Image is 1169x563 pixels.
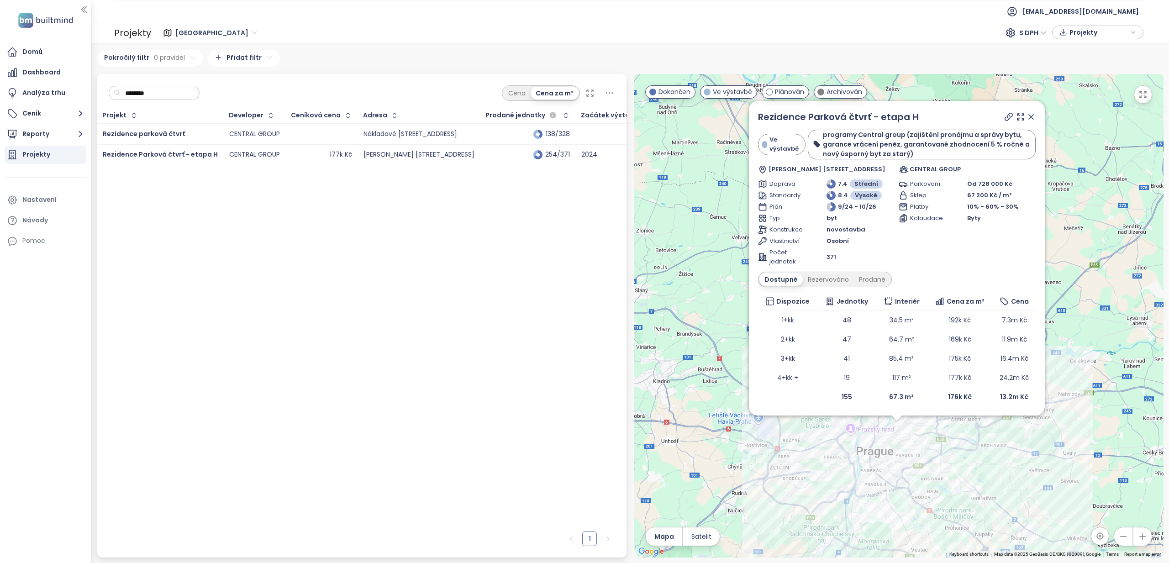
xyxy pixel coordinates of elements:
span: Standardy [769,191,804,200]
b: 67.3 m² [889,392,914,401]
a: Domů [5,43,86,61]
span: 11.9m Kč [1002,335,1027,344]
span: 7.4 [838,179,848,189]
a: Open this area in Google Maps (opens a new window) [636,546,666,558]
button: Ceník [5,105,86,123]
a: Rezidence Parková čtvrť - etapa H [758,110,919,124]
img: Google [636,546,666,558]
span: Počet jednotek [769,248,804,266]
td: 41 [817,349,876,368]
button: right [600,531,615,546]
div: Prodané jednotky [485,110,558,121]
div: Domů [22,46,42,58]
div: Návody [22,215,48,226]
td: 85.4 m² [876,349,927,368]
span: Doprava [769,179,804,189]
td: 47 [817,330,876,349]
span: Sklep [910,191,944,200]
span: Satelit [691,531,711,542]
div: Ceníková cena [291,112,341,118]
span: S DPH [1019,26,1047,40]
span: Interiér [895,296,919,306]
td: 117 m² [876,368,927,387]
span: Konstrukce [769,225,804,234]
a: Analýza trhu [5,84,86,102]
span: byt [827,214,837,223]
div: Projekty [22,149,50,160]
div: 2024 [581,151,597,159]
span: Ve výstavbě [769,135,800,153]
span: Střední [854,179,878,189]
span: Cena [1011,296,1029,306]
td: 34.5 m² [876,310,927,330]
li: Následující strana [600,531,615,546]
span: Prodané jednotky [485,112,545,118]
a: Návody [5,211,86,230]
div: [PERSON_NAME] [STREET_ADDRESS] [363,151,474,159]
span: Od 728 000 Kč [967,179,1012,188]
span: Rezidence parková čtvrť [103,129,185,138]
div: Prodané [854,273,890,286]
span: Archivován [827,87,862,97]
span: 24.2m Kč [1000,373,1029,382]
a: Rezidence Parková čtvrť - etapa H [103,150,218,159]
a: Report a map error [1124,552,1161,557]
span: right [605,536,611,542]
div: Dostupné [759,273,803,286]
td: 4+kk + [758,368,817,387]
span: CENTRAL GROUP [909,165,960,174]
span: left [569,536,574,542]
b: 13.2m Kč [1000,392,1028,401]
a: Terms (opens in new tab) [1106,552,1119,557]
td: 1+kk [758,310,817,330]
span: 192k Kč [949,316,971,325]
span: Jednotky [837,296,868,306]
span: Vlastnictví [769,237,804,246]
button: Keyboard shortcuts [949,551,989,558]
span: Praha [175,26,257,40]
a: Nastavení [5,191,86,209]
span: [PERSON_NAME] [STREET_ADDRESS] [768,165,885,174]
td: 19 [817,368,876,387]
div: Developer [229,112,263,118]
div: 138/328 [547,131,570,137]
span: Byty [967,214,981,223]
span: 10% - 60% - 30% [967,202,1019,211]
div: Analýza trhu [22,87,65,99]
span: 16.4m Kč [1000,354,1028,363]
td: 48 [817,310,876,330]
span: Map data ©2025 GeoBasis-DE/BKG (©2009), Google [994,552,1101,557]
button: left [564,531,579,546]
span: 8.4 [838,191,848,200]
a: 1 [583,532,596,546]
div: Dashboard [22,67,61,78]
span: Projekty [1069,26,1128,39]
div: Adresa [363,112,387,118]
div: CENTRAL GROUP [229,151,280,159]
span: Mapa [654,531,674,542]
span: 371 [827,253,836,262]
span: Ve výstavbě [713,87,752,97]
button: Reporty [5,125,86,143]
div: Pomoc [5,232,86,250]
span: Parkování [910,179,944,189]
div: Pokročilý filtr [97,50,203,67]
b: programy Central group (zajištění pronájmu a správy bytu, garance vrácení peněz, garantované zhod... [823,130,1030,158]
span: Typ [769,214,804,223]
b: 176k Kč [948,392,972,401]
span: Plán [769,202,804,211]
div: Projekt [102,112,126,118]
div: Nastavení [22,194,57,205]
span: 169k Kč [948,335,971,344]
div: Pomoc [22,235,45,247]
td: 64.7 m² [876,330,927,349]
span: 177k Kč [948,373,971,382]
span: Cena za m² [947,296,985,306]
img: logo [16,11,76,30]
div: Rezervováno [803,273,854,286]
b: 155 [842,392,852,401]
div: CENTRAL GROUP [229,130,280,138]
li: 1 [582,531,597,546]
